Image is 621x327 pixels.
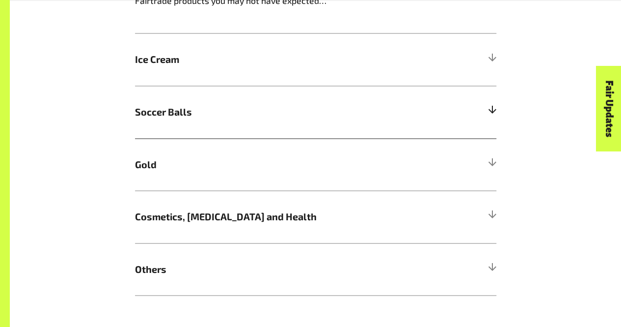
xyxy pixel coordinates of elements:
[135,104,406,119] span: Soccer Balls
[135,209,406,224] span: Cosmetics, [MEDICAL_DATA] and Health
[135,157,406,172] span: Gold
[135,52,406,67] span: Ice Cream
[135,262,406,276] span: Others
